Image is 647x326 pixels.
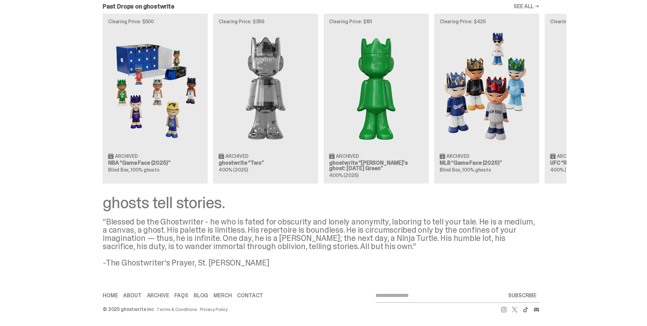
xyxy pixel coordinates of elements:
span: Archived [115,154,138,159]
a: FAQs [174,293,188,298]
img: Two [219,29,313,147]
span: 100% ghosts [131,167,159,173]
div: “Blessed be the Ghostwriter - he who is fated for obscurity and lonely anonymity, laboring to tel... [103,218,539,267]
span: Archived [557,154,580,159]
img: Game Face (2025) [440,29,534,147]
span: 400% (2025) [550,167,579,173]
h2: Past Drops on ghostwrite [103,3,174,10]
h3: MLB “Game Face (2025)” [440,160,534,166]
p: Clearing Price: $500 [108,19,202,24]
a: Clearing Price: $500 Game Face (2025) Archived [103,14,208,183]
img: Schrödinger's ghost: Sunday Green [329,29,423,147]
a: Terms & Conditions [157,307,197,312]
a: Clearing Price: $151 Schrödinger's ghost: Sunday Green Archived [324,14,429,183]
a: Clearing Price: $356 Two Archived [213,14,318,183]
a: Archive [147,293,169,298]
span: 400% (2025) [329,172,358,178]
a: Privacy Policy [200,307,228,312]
span: Archived [336,154,359,159]
a: Blog [194,293,208,298]
div: © 2025 ghostwrite inc [103,307,154,312]
h3: ghostwrite “Two” [219,160,313,166]
span: Archived [446,154,469,159]
h3: UFC “Ruby” [550,160,644,166]
p: Clearing Price: $425 [440,19,534,24]
button: SUBSCRIBE [505,289,539,302]
h3: NBA “Game Face (2025)” [108,160,202,166]
span: Archived [225,154,248,159]
a: Clearing Price: $425 Game Face (2025) Archived [434,14,539,183]
img: Game Face (2025) [108,29,202,147]
a: About [123,293,141,298]
p: Clearing Price: $356 [219,19,313,24]
span: Blind Box, [440,167,461,173]
p: Clearing Price: $150 [550,19,644,24]
a: Home [103,293,118,298]
span: 100% ghosts [462,167,491,173]
h3: ghostwrite “[PERSON_NAME]'s ghost: [DATE] Green” [329,160,423,171]
a: Merch [214,293,232,298]
span: 400% (2025) [219,167,248,173]
span: Blind Box, [108,167,130,173]
a: SEE ALL → [514,4,539,9]
p: Clearing Price: $151 [329,19,423,24]
div: ghosts tell stories. [103,194,539,211]
a: Contact [237,293,263,298]
img: Ruby [550,29,644,147]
